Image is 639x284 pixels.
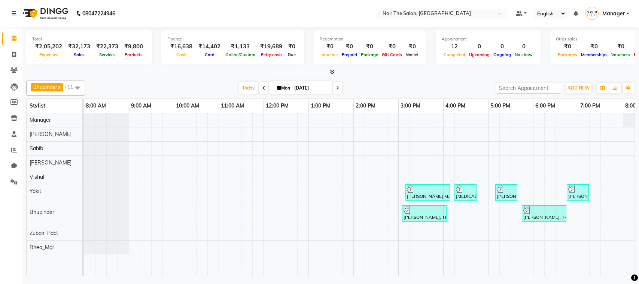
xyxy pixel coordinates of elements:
[30,209,54,215] span: Bhupinder
[533,100,557,111] a: 6:00 PM
[219,100,246,111] a: 11:00 AM
[286,52,298,57] span: Due
[72,52,86,57] span: Sales
[609,52,632,57] span: Vouchers
[523,206,566,221] div: [PERSON_NAME], TK08, 05:45 PM-06:45 PM, Blow Dry Sr. Stylist(F)* (₹1500)
[602,10,625,18] span: Manager
[568,85,590,91] span: ADD NEW
[264,100,290,111] a: 12:00 PM
[30,188,41,194] span: Yakit
[259,52,284,57] span: Petty cash
[455,185,476,200] div: [MEDICAL_DATA][PERSON_NAME], TK06, 04:15 PM-04:45 PM, Blow Dry Stylist(F)* (₹1500)
[404,42,420,51] div: ₹0
[320,52,340,57] span: Voucher
[380,42,404,51] div: ₹0
[33,84,57,90] span: Bhupinder
[84,100,108,111] a: 8:00 AM
[19,3,70,24] img: logo
[129,100,153,111] a: 9:00 AM
[30,244,54,251] span: Rhea_Mgr
[309,100,332,111] a: 1:00 PM
[403,206,446,221] div: [PERSON_NAME], TK04, 03:05 PM-04:05 PM, Color Touchup Inoa(M) (₹2100)
[64,84,79,90] span: +11
[30,173,44,180] span: Vishal
[30,230,58,236] span: Zubair_Pdct
[354,100,377,111] a: 2:00 PM
[203,52,216,57] span: Card
[223,52,257,57] span: Online/Custom
[609,42,632,51] div: ₹0
[442,42,467,51] div: 12
[399,100,422,111] a: 3:00 PM
[167,36,298,42] div: Finance
[30,117,51,123] span: Manager
[174,100,201,111] a: 10:00 AM
[513,42,535,51] div: 0
[275,85,292,91] span: Mon
[496,185,517,200] div: [PERSON_NAME] MAAM, TK07, 05:10 PM-05:40 PM, Stylist Cut(F) (₹1800)
[167,42,195,51] div: ₹16,638
[566,83,591,93] button: ADD NEW
[578,100,602,111] a: 7:00 PM
[579,52,609,57] span: Memberships
[492,42,513,51] div: 0
[30,131,71,138] span: [PERSON_NAME]
[404,52,420,57] span: Wallet
[285,42,298,51] div: ₹0
[82,3,115,24] b: 08047224946
[30,159,71,166] span: [PERSON_NAME]
[444,100,467,111] a: 4:00 PM
[320,42,340,51] div: ₹0
[568,185,588,200] div: [PERSON_NAME], TK08, 06:45 PM-07:15 PM, Blow Dry Stylist(F)* (₹1500)
[123,52,144,57] span: Products
[556,52,579,57] span: Packages
[492,52,513,57] span: Ongoing
[121,42,146,51] div: ₹9,800
[30,102,45,109] span: Stylist
[513,52,535,57] span: No show
[32,36,146,42] div: Total
[30,145,43,152] span: Sahib
[489,100,512,111] a: 5:00 PM
[496,82,561,94] input: Search Appointment
[467,52,492,57] span: Upcoming
[57,84,61,90] a: x
[556,42,579,51] div: ₹0
[37,52,60,57] span: Expenses
[320,36,420,42] div: Redemption
[442,52,467,57] span: Completed
[97,52,118,57] span: Services
[65,42,93,51] div: ₹32,173
[467,42,492,51] div: 0
[257,42,285,51] div: ₹19,689
[223,42,257,51] div: ₹1,133
[292,82,329,94] input: 2025-09-01
[195,42,223,51] div: ₹14,402
[585,7,599,20] img: Manager
[359,42,380,51] div: ₹0
[340,42,359,51] div: ₹0
[32,42,65,51] div: ₹2,05,202
[174,52,189,57] span: Cash
[579,42,609,51] div: ₹0
[406,185,449,200] div: [PERSON_NAME] MAAM, TK05, 03:10 PM-04:10 PM, K Fusio Dose Treatment (₹2500)
[239,82,258,94] span: Today
[442,36,535,42] div: Appointment
[380,52,404,57] span: Gift Cards
[340,52,359,57] span: Prepaid
[93,42,121,51] div: ₹22,373
[359,52,380,57] span: Package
